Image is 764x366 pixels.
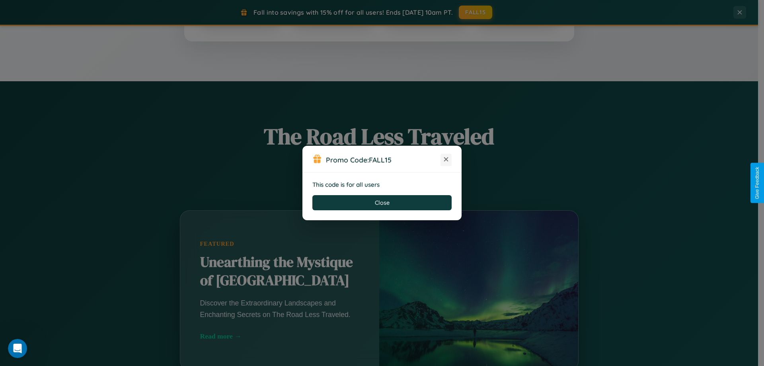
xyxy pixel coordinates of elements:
iframe: Intercom live chat [8,339,27,358]
h3: Promo Code: [326,155,440,164]
button: Close [312,195,452,210]
b: FALL15 [369,155,392,164]
div: Give Feedback [754,167,760,199]
strong: This code is for all users [312,181,380,188]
